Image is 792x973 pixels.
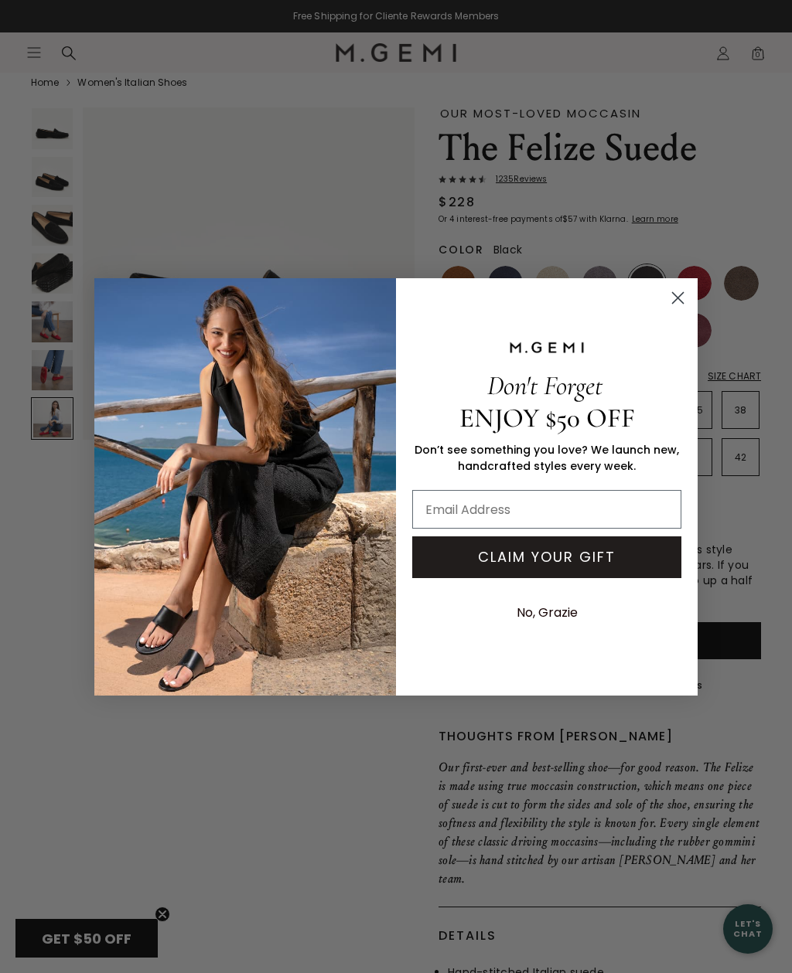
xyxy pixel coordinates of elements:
button: CLAIM YOUR GIFT [412,536,681,578]
button: No, Grazie [509,594,585,632]
span: ENJOY $50 OFF [459,402,635,434]
button: Close dialog [664,284,691,311]
span: Don't Forget [487,369,603,402]
input: Email Address [412,490,681,529]
img: M.GEMI [508,341,585,355]
img: M.Gemi [94,278,396,696]
span: Don’t see something you love? We launch new, handcrafted styles every week. [415,442,679,474]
